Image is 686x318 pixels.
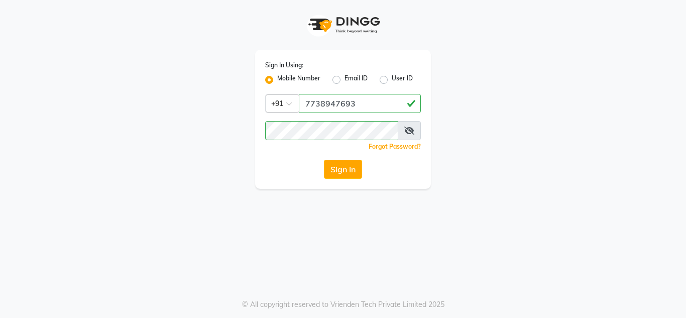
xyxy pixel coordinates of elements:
img: logo1.svg [303,10,383,40]
label: User ID [392,74,413,86]
input: Username [299,94,421,113]
a: Forgot Password? [369,143,421,150]
label: Sign In Using: [265,61,303,70]
label: Email ID [345,74,368,86]
input: Username [265,121,398,140]
button: Sign In [324,160,362,179]
label: Mobile Number [277,74,320,86]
